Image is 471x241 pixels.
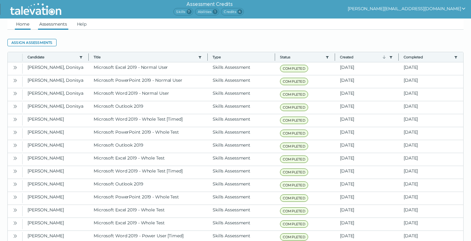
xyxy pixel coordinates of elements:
[13,182,18,187] cds-icon: Open
[23,101,89,114] clr-dg-cell: [PERSON_NAME], Donisya
[335,88,399,101] clr-dg-cell: [DATE]
[13,91,18,96] cds-icon: Open
[89,218,208,231] clr-dg-cell: Microsoft Excel 2019 - Whole Test
[76,19,88,30] a: Help
[38,19,68,30] a: Assessments
[89,75,208,88] clr-dg-cell: Microsoft PowerPoint 2019 - Normal User
[221,8,244,15] span: Credits
[335,192,399,205] clr-dg-cell: [DATE]
[89,179,208,192] clr-dg-cell: Microsoft Outlook 2019
[280,78,308,85] span: COMPLETED
[273,50,277,64] button: Column resize handle
[23,205,89,218] clr-dg-cell: [PERSON_NAME]
[23,62,89,75] clr-dg-cell: [PERSON_NAME], Donisya
[11,219,19,226] button: Open
[13,143,18,148] cds-icon: Open
[399,62,463,75] clr-dg-cell: [DATE]
[15,19,31,30] a: Home
[13,130,18,135] cds-icon: Open
[89,114,208,127] clr-dg-cell: Microsoft Word 2019 - Whole Test [Timed]
[173,1,245,8] h6: Assessment Credits
[335,101,399,114] clr-dg-cell: [DATE]
[173,8,193,15] span: Skills
[206,50,210,64] button: Column resize handle
[11,115,19,123] button: Open
[13,65,18,70] cds-icon: Open
[399,114,463,127] clr-dg-cell: [DATE]
[399,127,463,140] clr-dg-cell: [DATE]
[23,127,89,140] clr-dg-cell: [PERSON_NAME]
[280,65,308,72] span: COMPLETED
[335,205,399,218] clr-dg-cell: [DATE]
[23,218,89,231] clr-dg-cell: [PERSON_NAME]
[11,167,19,175] button: Open
[335,153,399,166] clr-dg-cell: [DATE]
[94,55,196,60] button: Title
[399,101,463,114] clr-dg-cell: [DATE]
[280,233,308,241] span: COMPLETED
[335,114,399,127] clr-dg-cell: [DATE]
[13,104,18,109] cds-icon: Open
[213,9,218,14] span: 1
[333,50,337,64] button: Column resize handle
[23,166,89,179] clr-dg-cell: [PERSON_NAME]
[7,2,64,17] img: Talevation_Logo_Transparent_white.png
[13,195,18,200] cds-icon: Open
[399,88,463,101] clr-dg-cell: [DATE]
[13,117,18,122] cds-icon: Open
[89,140,208,153] clr-dg-cell: Microsoft Outlook 2019
[335,218,399,231] clr-dg-cell: [DATE]
[335,140,399,153] clr-dg-cell: [DATE]
[23,88,89,101] clr-dg-cell: [PERSON_NAME], Donisya
[89,88,208,101] clr-dg-cell: Microsoft Word 2019 - Normal User
[280,207,308,215] span: COMPLETED
[208,205,275,218] clr-dg-cell: Skills Assessment
[280,104,308,111] span: COMPLETED
[208,218,275,231] clr-dg-cell: Skills Assessment
[280,55,323,60] button: Status
[208,101,275,114] clr-dg-cell: Skills Assessment
[195,8,219,15] span: Abilities
[89,205,208,218] clr-dg-cell: Microsoft Excel 2019 - Whole Test
[7,39,57,46] button: Assign assessments
[280,194,308,202] span: COMPLETED
[11,193,19,201] button: Open
[208,88,275,101] clr-dg-cell: Skills Assessment
[208,127,275,140] clr-dg-cell: Skills Assessment
[335,127,399,140] clr-dg-cell: [DATE]
[23,140,89,153] clr-dg-cell: [PERSON_NAME]
[89,153,208,166] clr-dg-cell: Microsoft Excel 2019 - Whole Test
[11,128,19,136] button: Open
[13,208,18,213] cds-icon: Open
[335,75,399,88] clr-dg-cell: [DATE]
[208,62,275,75] clr-dg-cell: Skills Assessment
[399,205,463,218] clr-dg-cell: [DATE]
[89,101,208,114] clr-dg-cell: Microsoft Outlook 2019
[280,220,308,228] span: COMPLETED
[340,55,387,60] button: Created
[280,181,308,189] span: COMPLETED
[397,50,401,64] button: Column resize handle
[280,117,308,124] span: COMPLETED
[28,55,77,60] button: Candidate
[11,232,19,239] button: Open
[404,55,452,60] button: Completed
[348,5,466,12] button: show user actions
[208,166,275,179] clr-dg-cell: Skills Assessment
[23,114,89,127] clr-dg-cell: [PERSON_NAME]
[280,156,308,163] span: COMPLETED
[280,130,308,137] span: COMPLETED
[213,55,270,60] span: Type
[11,141,19,149] button: Open
[11,102,19,110] button: Open
[280,168,308,176] span: COMPLETED
[11,89,19,97] button: Open
[187,9,192,14] span: 7
[13,221,18,226] cds-icon: Open
[13,78,18,83] cds-icon: Open
[208,179,275,192] clr-dg-cell: Skills Assessment
[13,169,18,174] cds-icon: Open
[208,153,275,166] clr-dg-cell: Skills Assessment
[11,77,19,84] button: Open
[89,127,208,140] clr-dg-cell: Microsoft PowerPoint 2019 - Whole Test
